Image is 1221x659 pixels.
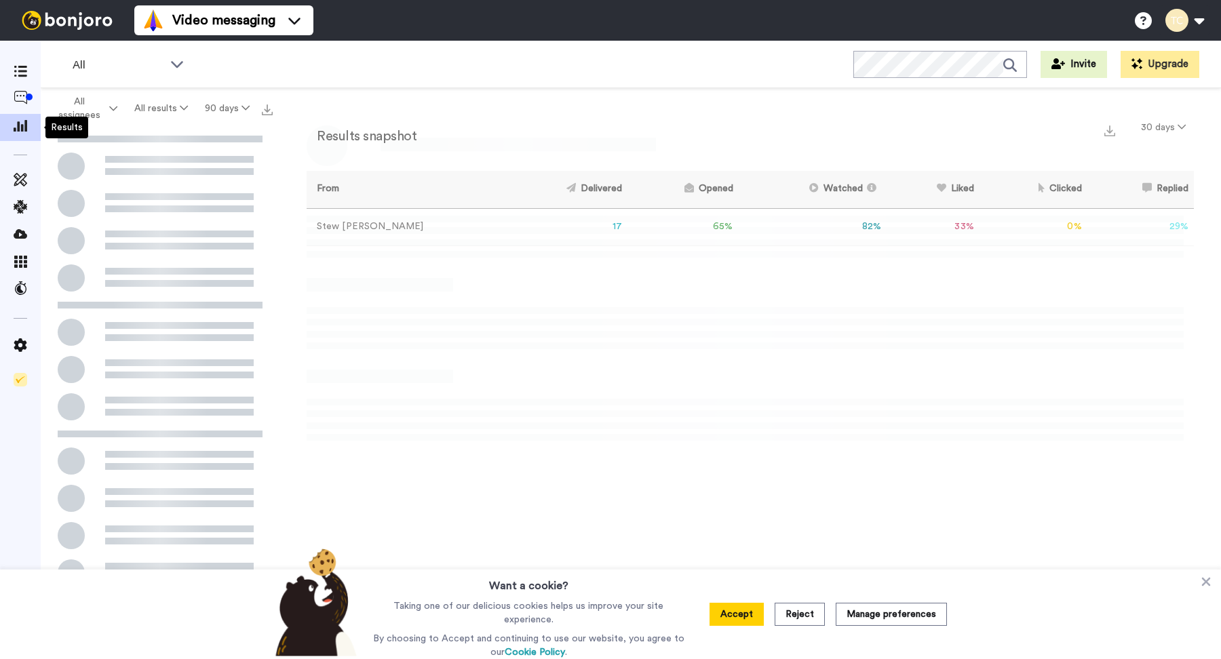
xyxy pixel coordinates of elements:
button: Manage preferences [836,603,947,626]
button: Reject [775,603,825,626]
button: Upgrade [1121,51,1199,78]
th: Watched [739,171,887,208]
img: bj-logo-header-white.svg [16,11,118,30]
td: 65 % [627,208,739,245]
img: bear-with-cookie.png [263,548,364,656]
button: 90 days [196,96,258,121]
img: export.svg [1104,125,1115,136]
th: Replied [1087,171,1194,208]
span: All assignees [52,95,106,122]
button: All assignees [43,89,126,127]
span: All [73,57,163,73]
th: Clicked [980,171,1087,208]
th: From [307,171,505,208]
img: export.svg [262,104,273,115]
button: All results [126,96,197,121]
button: Export a summary of each team member’s results that match this filter now. [1100,120,1119,140]
th: Liked [887,171,979,208]
td: 82 % [739,208,887,245]
button: Export all results that match these filters now. [258,98,277,119]
div: Results [45,117,88,138]
p: Taking one of our delicious cookies helps us improve your site experience. [370,599,688,626]
button: Invite [1041,51,1107,78]
th: Delivered [505,171,627,208]
button: 30 days [1133,115,1194,140]
span: Video messaging [172,11,275,30]
p: By choosing to Accept and continuing to use our website, you agree to our . [370,632,688,659]
td: Stew [PERSON_NAME] [307,208,505,245]
th: Opened [627,171,739,208]
td: 0 % [980,208,1087,245]
h3: Want a cookie? [489,570,568,594]
img: Checklist.svg [14,373,27,386]
td: 33 % [887,208,979,245]
img: vm-color.svg [142,9,164,31]
a: Cookie Policy [505,647,565,657]
td: 29 % [1087,208,1194,245]
h2: Results snapshot [307,129,416,144]
td: 17 [505,208,627,245]
button: Accept [710,603,764,626]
